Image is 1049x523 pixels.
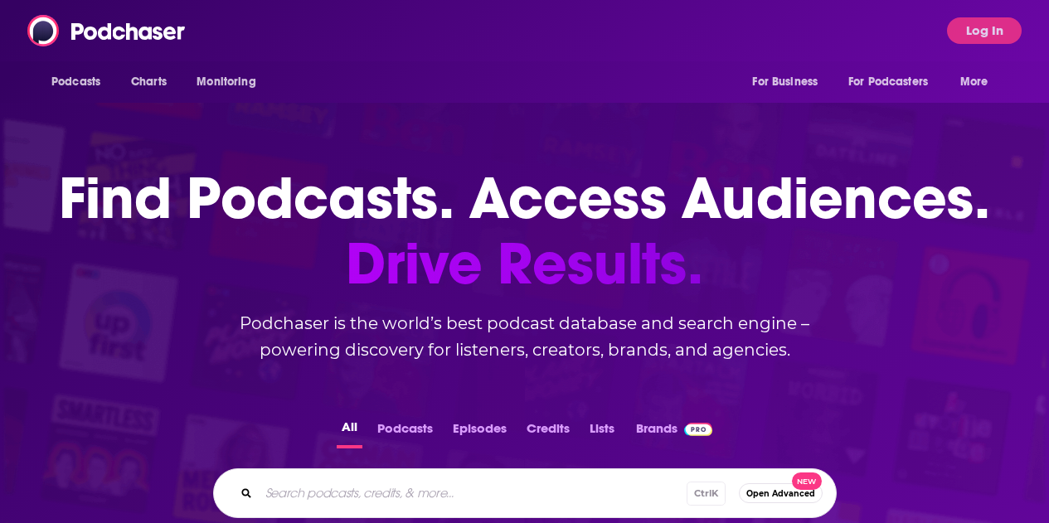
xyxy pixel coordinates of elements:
button: open menu [949,66,1009,98]
img: Podchaser Pro [684,423,713,436]
button: Credits [522,416,575,448]
span: Open Advanced [746,489,815,498]
a: Charts [120,66,177,98]
a: BrandsPodchaser Pro [636,416,713,448]
span: Drive Results. [59,231,990,297]
button: Episodes [448,416,512,448]
button: Lists [585,416,619,448]
span: Podcasts [51,70,100,94]
span: Ctrl K [687,482,726,506]
button: Open AdvancedNew [739,483,823,503]
span: Monitoring [197,70,255,94]
div: Search podcasts, credits, & more... [213,468,837,518]
button: open menu [741,66,838,98]
button: open menu [40,66,122,98]
button: All [337,416,362,448]
span: Charts [131,70,167,94]
button: open menu [838,66,952,98]
span: More [960,70,988,94]
button: Podcasts [372,416,438,448]
button: open menu [185,66,277,98]
h1: Find Podcasts. Access Audiences. [59,166,990,297]
input: Search podcasts, credits, & more... [259,480,687,506]
img: Podchaser - Follow, Share and Rate Podcasts [27,15,187,46]
span: New [792,472,822,490]
h2: Podchaser is the world’s best podcast database and search engine – powering discovery for listene... [193,310,857,363]
span: For Business [752,70,818,94]
button: Log In [947,17,1022,44]
span: For Podcasters [848,70,928,94]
